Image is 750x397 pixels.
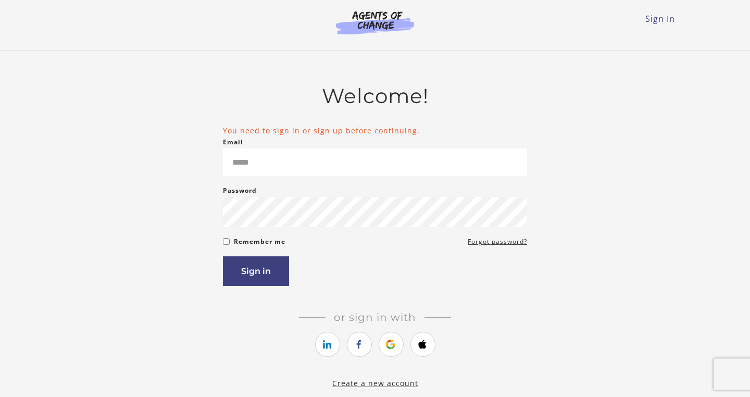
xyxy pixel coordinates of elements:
[347,332,372,357] a: https://courses.thinkific.com/users/auth/facebook?ss%5Breferral%5D=&ss%5Buser_return_to%5D=%2Fenr...
[315,332,340,357] a: https://courses.thinkific.com/users/auth/linkedin?ss%5Breferral%5D=&ss%5Buser_return_to%5D=%2Fenr...
[332,378,418,388] a: Create a new account
[645,13,675,24] a: Sign In
[326,311,424,324] span: Or sign in with
[379,332,404,357] a: https://courses.thinkific.com/users/auth/google?ss%5Breferral%5D=&ss%5Buser_return_to%5D=%2Fenrol...
[234,235,285,248] label: Remember me
[223,184,257,197] label: Password
[223,256,289,286] button: Sign in
[223,84,527,108] h2: Welcome!
[325,10,425,34] img: Agents of Change Logo
[223,136,243,148] label: Email
[223,125,527,136] li: You need to sign in or sign up before continuing.
[468,235,527,248] a: Forgot password?
[410,332,435,357] a: https://courses.thinkific.com/users/auth/apple?ss%5Breferral%5D=&ss%5Buser_return_to%5D=%2Fenroll...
